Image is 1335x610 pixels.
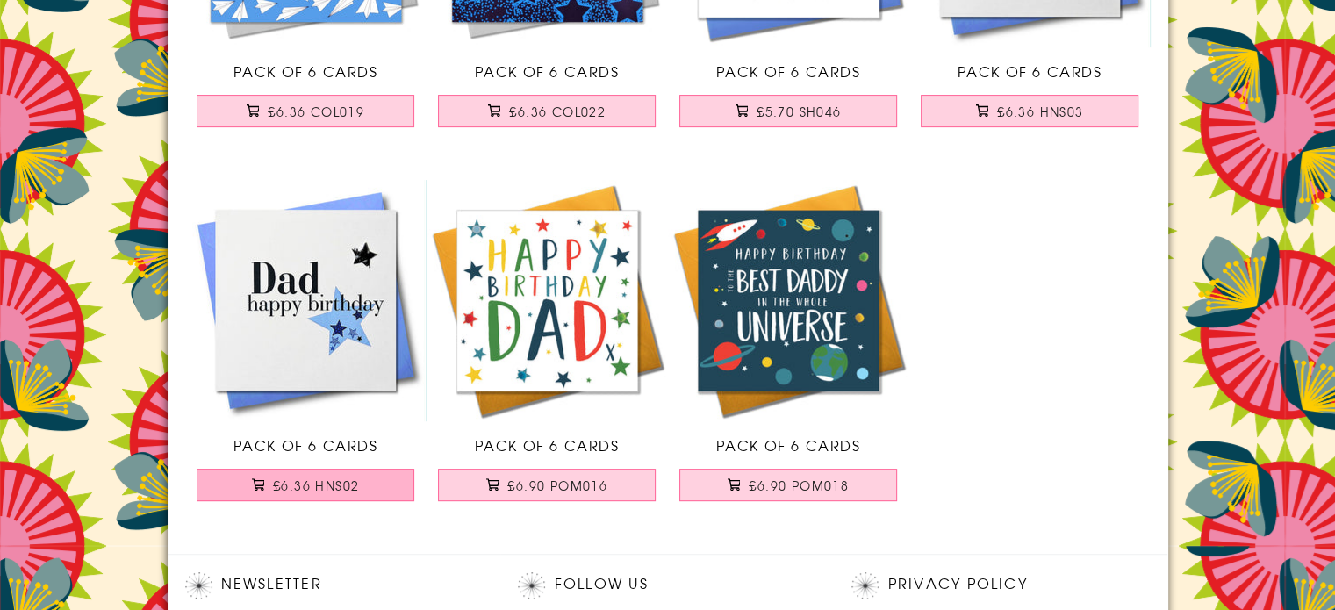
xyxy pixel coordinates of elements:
span: £6.90 POM016 [507,477,607,494]
h2: Follow Us [518,572,816,599]
a: Birthday Card, Spaceship, Best Daddy in the Universe, Embellished with pompoms Pack of 6 Cards £6... [668,180,909,519]
a: Birthday Card, Colour Stars, Happy Birthday, Dad, Embellished with pompoms Pack of 6 Cards £6.90 ... [427,180,668,519]
span: Pack of 6 Cards [475,61,620,82]
img: Birthday Card, Spaceship, Best Daddy in the Universe, Embellished with pompoms [668,180,909,421]
button: £6.36 COL019 [197,95,414,127]
span: £6.36 COL022 [509,103,606,120]
span: Pack of 6 Cards [233,434,378,456]
span: £5.70 SH046 [757,103,841,120]
button: £6.36 HNS02 [197,469,414,501]
span: Pack of 6 Cards [233,61,378,82]
button: £6.36 HNS03 [921,95,1138,127]
button: £6.90 POM018 [679,469,897,501]
h2: Newsletter [185,572,484,599]
button: £5.70 SH046 [679,95,897,127]
span: £6.36 HNS02 [273,477,359,494]
span: Pack of 6 Cards [716,61,861,82]
span: £6.36 COL019 [268,103,364,120]
img: Birthday Card, Colour Stars, Happy Birthday, Dad, Embellished with pompoms [427,180,668,421]
span: Pack of 6 Cards [958,61,1102,82]
span: £6.90 POM018 [749,477,849,494]
a: Birthday Card, Dad, Blue Stars, Embellished with a shiny padded star Pack of 6 Cards £6.36 HNS02 [185,180,427,519]
span: Pack of 6 Cards [716,434,861,456]
span: £6.36 HNS03 [997,103,1083,120]
span: Pack of 6 Cards [475,434,620,456]
a: Privacy Policy [887,572,1027,596]
button: £6.90 POM016 [438,469,656,501]
img: Birthday Card, Dad, Blue Stars, Embellished with a shiny padded star [185,180,427,421]
button: £6.36 COL022 [438,95,656,127]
